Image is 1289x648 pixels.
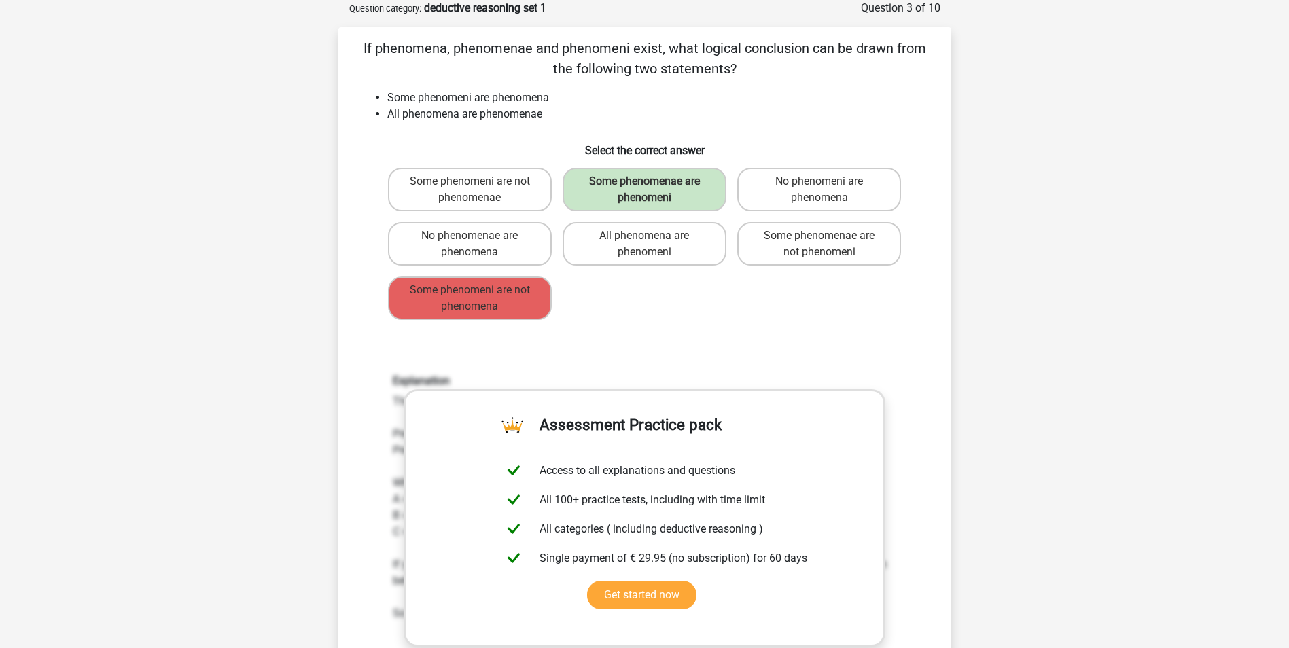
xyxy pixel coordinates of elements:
[737,222,901,266] label: Some phenomenae are not phenomeni
[563,168,726,211] label: Some phenomenae are phenomeni
[393,374,897,387] h6: Explanation
[563,222,726,266] label: All phenomena are phenomeni
[424,1,546,14] strong: deductive reasoning set 1
[387,90,930,106] li: Some phenomeni are phenomena
[737,168,901,211] label: No phenomeni are phenomena
[360,133,930,157] h6: Select the correct answer
[587,581,696,609] a: Get started now
[388,168,552,211] label: Some phenomeni are not phenomenae
[388,222,552,266] label: No phenomenae are phenomena
[383,374,907,621] div: The premises can be displayed as follows: Premise1: Some B are A Premise 2: All A are C Where: A ...
[349,3,421,14] small: Question category:
[388,276,552,320] label: Some phenomeni are not phenomena
[387,106,930,122] li: All phenomena are phenomenae
[360,38,930,79] p: If phenomena, phenomenae and phenomeni exist, what logical conclusion can be drawn from the follo...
